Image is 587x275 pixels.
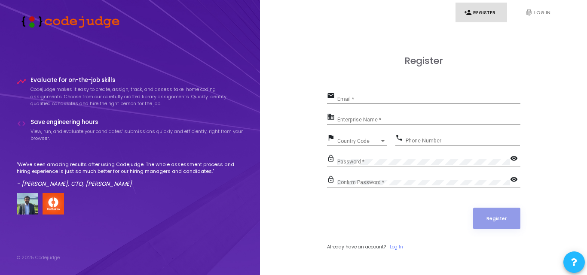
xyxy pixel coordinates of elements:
[406,138,520,144] input: Phone Number
[327,55,520,66] h3: Register
[395,133,406,144] mat-icon: phone
[31,128,244,142] p: View, run, and evaluate your candidates’ submissions quickly and efficiently, right from your bro...
[327,154,337,164] mat-icon: lock_outline
[327,243,386,250] span: Already have an account?
[327,112,337,123] mat-icon: business
[31,119,244,126] h4: Save engineering hours
[510,154,520,164] mat-icon: visibility
[17,119,26,128] i: code
[17,180,132,188] em: - [PERSON_NAME], CTO, [PERSON_NAME]
[456,3,507,23] a: person_addRegister
[525,9,533,16] i: fingerprint
[337,139,379,144] span: Country Code
[327,133,337,144] mat-icon: flag
[43,193,64,215] img: company-logo
[17,254,60,261] div: © 2025 Codejudge
[390,243,403,251] a: Log In
[327,91,337,102] mat-icon: email
[337,96,520,102] input: Email
[510,175,520,185] mat-icon: visibility
[517,3,568,23] a: fingerprintLog In
[337,117,520,123] input: Enterprise Name
[473,208,520,229] button: Register
[17,77,26,86] i: timeline
[17,161,244,175] p: "We've seen amazing results after using Codejudge. The whole assessment process and hiring experi...
[31,86,244,107] p: Codejudge makes it easy to create, assign, track, and assess take-home coding assignments. Choose...
[464,9,472,16] i: person_add
[17,193,38,215] img: user image
[31,77,244,84] h4: Evaluate for on-the-job skills
[327,175,337,185] mat-icon: lock_outline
